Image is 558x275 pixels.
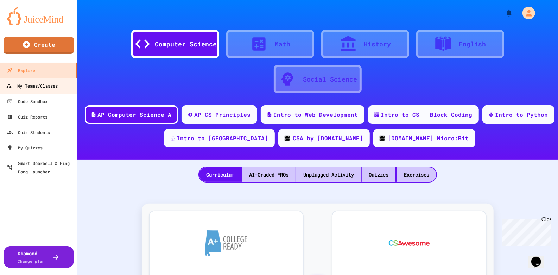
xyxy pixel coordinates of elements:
img: CODE_logo_RGB.png [380,136,385,141]
div: CSA by [DOMAIN_NAME] [293,134,363,142]
div: Unplugged Activity [296,167,361,182]
img: CS Awesome [382,222,437,264]
img: CODE_logo_RGB.png [285,136,290,141]
div: [DOMAIN_NAME] Micro:Bit [388,134,469,142]
iframe: chat widget [528,247,551,268]
div: Computer Science [155,39,217,49]
div: Intro to Web Development [274,110,358,119]
div: Diamond [18,250,45,264]
div: Intro to [GEOGRAPHIC_DATA] [177,134,268,142]
div: Explore [7,66,35,75]
div: Quiz Students [7,128,50,136]
div: Smart Doorbell & Ping Pong Launcher [7,159,75,176]
div: Social Science [303,75,357,84]
div: AP Computer Science A [98,110,172,119]
div: My Quizzes [7,143,43,152]
div: Intro to CS - Block Coding [381,110,473,119]
div: My Notifications [492,7,515,19]
div: Code Sandbox [7,97,47,105]
img: logo-orange.svg [7,7,70,25]
div: Exercises [397,167,436,182]
div: Curriculum [199,167,241,182]
div: Intro to Python [495,110,548,119]
div: English [459,39,486,49]
iframe: chat widget [500,216,551,246]
img: A+ College Ready [205,230,247,256]
div: Quizzes [362,167,395,182]
div: Math [275,39,290,49]
div: My Teams/Classes [6,82,58,90]
div: Quiz Reports [7,113,47,121]
a: Create [4,37,74,54]
div: AP CS Principles [195,110,251,119]
span: Change plan [18,258,45,264]
div: My Account [515,5,537,21]
button: DiamondChange plan [4,246,74,268]
div: History [364,39,391,49]
div: Chat with us now!Close [3,3,49,45]
div: AI-Graded FRQs [242,167,296,182]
